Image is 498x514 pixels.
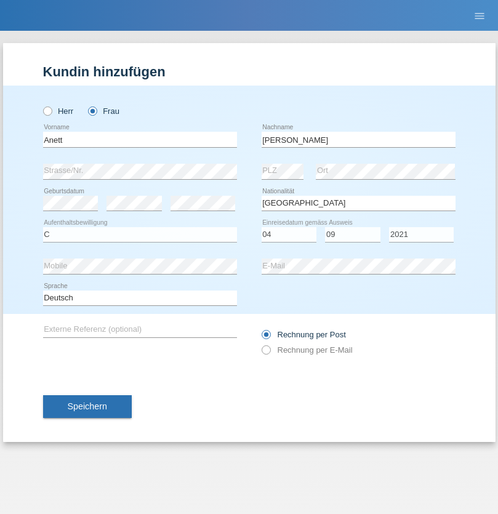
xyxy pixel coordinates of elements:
i: menu [473,10,486,22]
label: Rechnung per Post [262,330,346,339]
input: Herr [43,106,51,114]
span: Speichern [68,401,107,411]
input: Rechnung per E-Mail [262,345,270,361]
button: Speichern [43,395,132,419]
input: Rechnung per Post [262,330,270,345]
input: Frau [88,106,96,114]
label: Rechnung per E-Mail [262,345,353,355]
h1: Kundin hinzufügen [43,64,456,79]
a: menu [467,12,492,19]
label: Herr [43,106,74,116]
label: Frau [88,106,119,116]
